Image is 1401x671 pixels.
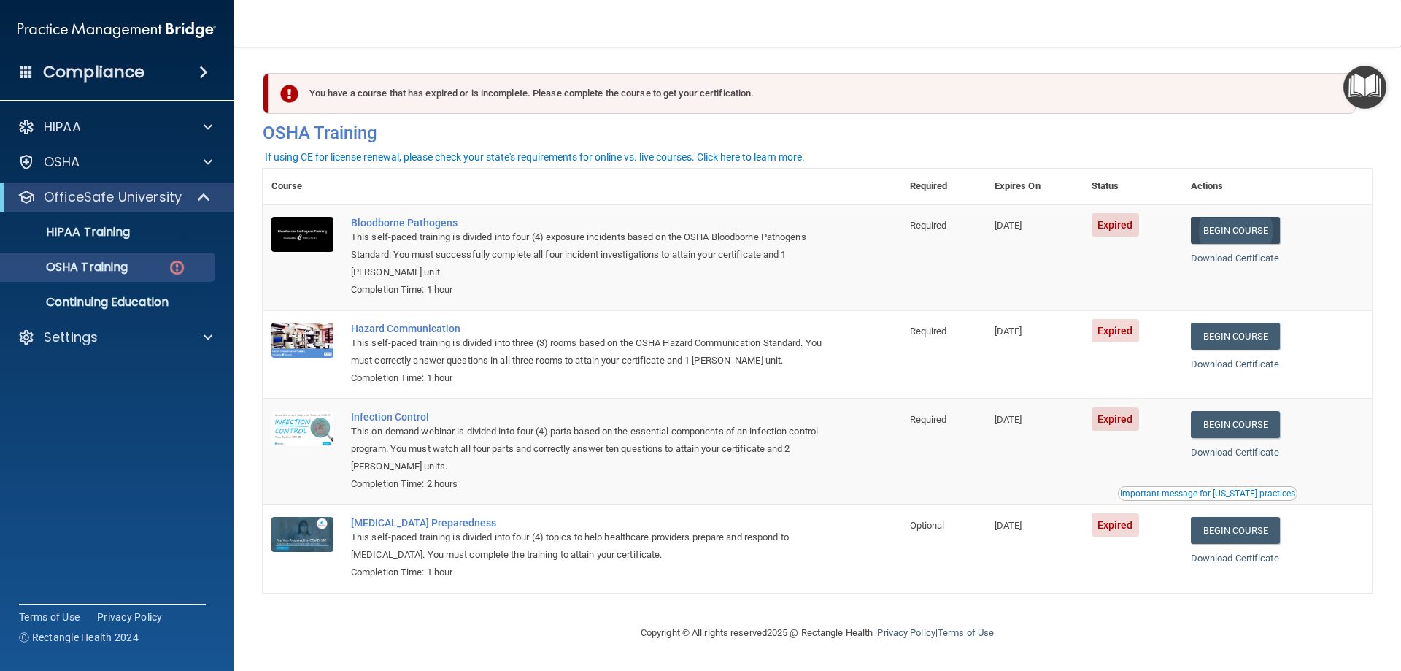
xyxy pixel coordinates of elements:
p: HIPAA [44,118,81,136]
span: Required [910,220,947,231]
th: Expires On [986,169,1083,204]
span: [DATE] [995,326,1022,337]
p: Continuing Education [9,295,209,310]
a: Privacy Policy [97,610,163,624]
div: This self-paced training is divided into three (3) rooms based on the OSHA Hazard Communication S... [351,334,828,369]
a: OSHA [18,153,212,171]
div: This on-demand webinar is divided into four (4) parts based on the essential components of an inf... [351,423,828,475]
img: PMB logo [18,15,216,45]
a: Download Certificate [1191,253,1279,264]
div: Completion Time: 1 hour [351,564,828,581]
div: This self-paced training is divided into four (4) topics to help healthcare providers prepare and... [351,529,828,564]
a: Hazard Communication [351,323,828,334]
div: Copyright © All rights reserved 2025 @ Rectangle Health | | [551,610,1084,656]
span: Expired [1092,513,1139,537]
span: Ⓒ Rectangle Health 2024 [19,630,139,645]
span: Optional [910,520,945,531]
a: OfficeSafe University [18,188,212,206]
div: Completion Time: 1 hour [351,369,828,387]
th: Status [1083,169,1182,204]
a: Terms of Use [938,627,994,638]
span: [DATE] [995,414,1022,425]
h4: OSHA Training [263,123,1372,143]
a: Terms of Use [19,610,80,624]
span: Required [910,326,947,337]
th: Actions [1182,169,1372,204]
div: Completion Time: 2 hours [351,475,828,493]
a: Download Certificate [1191,358,1279,369]
p: Settings [44,329,98,346]
img: exclamation-circle-solid-danger.72ef9ffc.png [280,85,298,103]
th: Course [263,169,342,204]
a: Begin Course [1191,517,1280,544]
a: Infection Control [351,411,828,423]
button: Open Resource Center [1343,66,1386,109]
span: Expired [1092,319,1139,342]
span: [DATE] [995,520,1022,531]
button: Read this if you are a dental practitioner in the state of CA [1118,486,1297,501]
img: danger-circle.6113f641.png [168,258,186,277]
span: Expired [1092,213,1139,237]
div: Completion Time: 1 hour [351,281,828,299]
div: This self-paced training is divided into four (4) exposure incidents based on the OSHA Bloodborne... [351,229,828,281]
a: [MEDICAL_DATA] Preparedness [351,517,828,529]
div: Important message for [US_STATE] practices [1120,489,1295,498]
p: HIPAA Training [9,225,130,239]
a: Begin Course [1191,217,1280,244]
span: [DATE] [995,220,1022,231]
span: Required [910,414,947,425]
p: OSHA Training [9,260,128,275]
button: If using CE for license renewal, please check your state's requirements for online vs. live cours... [263,150,807,164]
a: Download Certificate [1191,553,1279,564]
div: If using CE for license renewal, please check your state's requirements for online vs. live cours... [265,152,805,162]
p: OfficeSafe University [44,188,182,206]
div: You have a course that has expired or is incomplete. Please complete the course to get your certi... [269,73,1356,114]
a: Begin Course [1191,411,1280,438]
a: Settings [18,329,212,346]
h4: Compliance [43,62,144,83]
p: OSHA [44,153,80,171]
a: Bloodborne Pathogens [351,217,828,229]
th: Required [901,169,986,204]
span: Expired [1092,407,1139,431]
a: Download Certificate [1191,447,1279,458]
a: Privacy Policy [877,627,935,638]
a: HIPAA [18,118,212,136]
a: Begin Course [1191,323,1280,350]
